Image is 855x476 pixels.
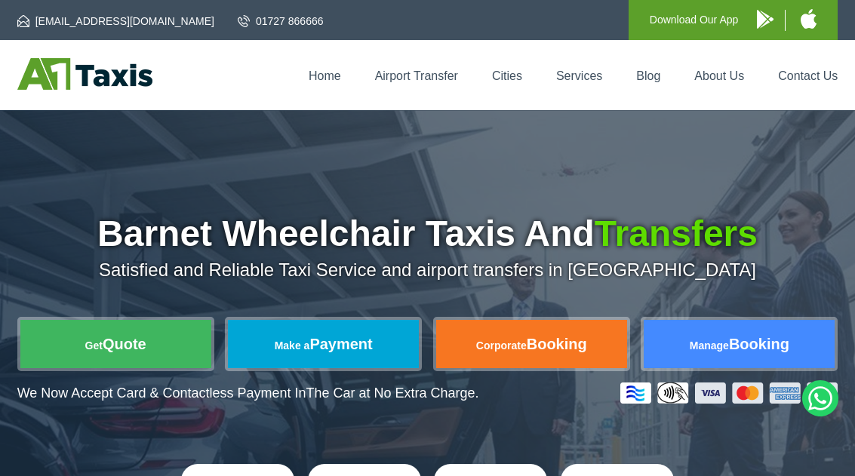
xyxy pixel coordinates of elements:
[436,320,627,368] a: CorporateBooking
[690,339,729,352] span: Manage
[636,69,660,82] a: Blog
[757,10,773,29] img: A1 Taxis Android App
[17,58,152,90] img: A1 Taxis St Albans LTD
[650,11,739,29] p: Download Our App
[801,9,817,29] img: A1 Taxis iPhone App
[275,339,310,352] span: Make a
[620,382,838,404] img: Credit And Debit Cards
[476,339,527,352] span: Corporate
[85,339,103,352] span: Get
[375,69,458,82] a: Airport Transfer
[306,385,479,401] span: The Car at No Extra Charge.
[309,69,341,82] a: Home
[644,320,835,368] a: ManageBooking
[694,69,744,82] a: About Us
[595,213,758,253] span: Transfers
[17,14,214,29] a: [EMAIL_ADDRESS][DOMAIN_NAME]
[17,259,838,281] p: Satisfied and Reliable Taxi Service and airport transfers in [GEOGRAPHIC_DATA]
[20,320,211,368] a: GetQuote
[17,216,838,252] h1: Barnet Wheelchair Taxis And
[492,69,522,82] a: Cities
[17,385,479,401] p: We Now Accept Card & Contactless Payment In
[778,69,838,82] a: Contact Us
[228,320,419,368] a: Make aPayment
[556,69,602,82] a: Services
[238,14,324,29] a: 01727 866666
